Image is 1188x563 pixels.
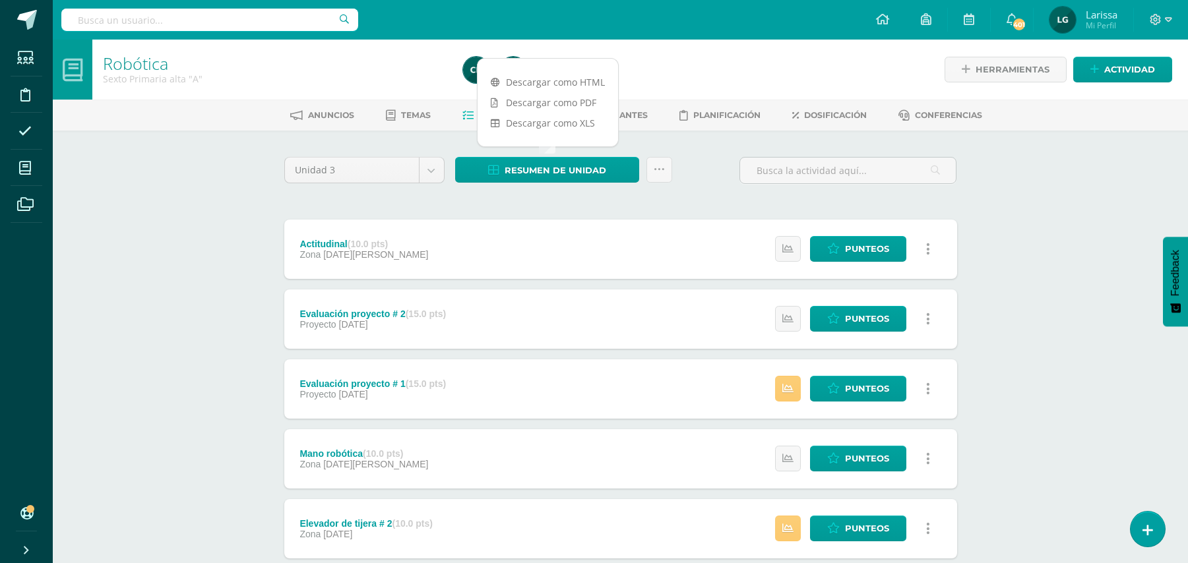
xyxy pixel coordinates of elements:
[103,73,447,85] div: Sexto Primaria alta 'A'
[804,110,867,120] span: Dosificación
[363,448,403,459] strong: (10.0 pts)
[299,319,336,330] span: Proyecto
[323,249,428,260] span: [DATE][PERSON_NAME]
[103,52,168,74] a: Robótica
[308,110,354,120] span: Anuncios
[392,518,432,529] strong: (10.0 pts)
[976,57,1049,82] span: Herramientas
[295,158,409,183] span: Unidad 3
[1163,237,1188,326] button: Feedback - Mostrar encuesta
[348,239,388,249] strong: (10.0 pts)
[478,72,618,92] a: Descargar como HTML
[406,309,446,319] strong: (15.0 pts)
[463,57,489,83] img: 19436fc6d9716341a8510cf58c6830a2.png
[792,105,867,126] a: Dosificación
[505,158,606,183] span: Resumen de unidad
[845,376,889,401] span: Punteos
[290,105,354,126] a: Anuncios
[915,110,982,120] span: Conferencias
[61,9,358,31] input: Busca un usuario...
[299,309,446,319] div: Evaluación proyecto # 2
[386,105,431,126] a: Temas
[845,516,889,541] span: Punteos
[1073,57,1172,82] a: Actividad
[455,157,639,183] a: Resumen de unidad
[285,158,444,183] a: Unidad 3
[339,319,368,330] span: [DATE]
[299,378,446,389] div: Evaluación proyecto # 1
[299,448,428,459] div: Mano robótica
[693,110,761,120] span: Planificación
[299,389,336,400] span: Proyecto
[740,158,956,183] input: Busca la actividad aquí...
[1049,7,1076,33] img: b18d4c11e185ad35d013124f54388215.png
[1086,20,1117,31] span: Mi Perfil
[810,446,906,471] a: Punteos
[1170,250,1181,296] span: Feedback
[679,105,761,126] a: Planificación
[299,239,428,249] div: Actitudinal
[500,57,526,83] img: b18d4c11e185ad35d013124f54388215.png
[299,518,433,529] div: Elevador de tijera # 2
[478,113,618,133] a: Descargar como XLS
[810,516,906,541] a: Punteos
[845,237,889,261] span: Punteos
[299,529,321,539] span: Zona
[339,389,368,400] span: [DATE]
[323,529,352,539] span: [DATE]
[898,105,982,126] a: Conferencias
[462,105,537,126] a: Actividades
[1086,8,1117,21] span: Larissa
[323,459,428,469] span: [DATE][PERSON_NAME]
[401,110,431,120] span: Temas
[845,446,889,471] span: Punteos
[103,54,447,73] h1: Robótica
[1104,57,1155,82] span: Actividad
[945,57,1067,82] a: Herramientas
[1012,17,1026,32] span: 401
[810,236,906,262] a: Punteos
[810,376,906,401] a: Punteos
[299,249,321,260] span: Zona
[810,306,906,332] a: Punteos
[406,378,446,389] strong: (15.0 pts)
[299,459,321,469] span: Zona
[478,92,618,113] a: Descargar como PDF
[845,307,889,331] span: Punteos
